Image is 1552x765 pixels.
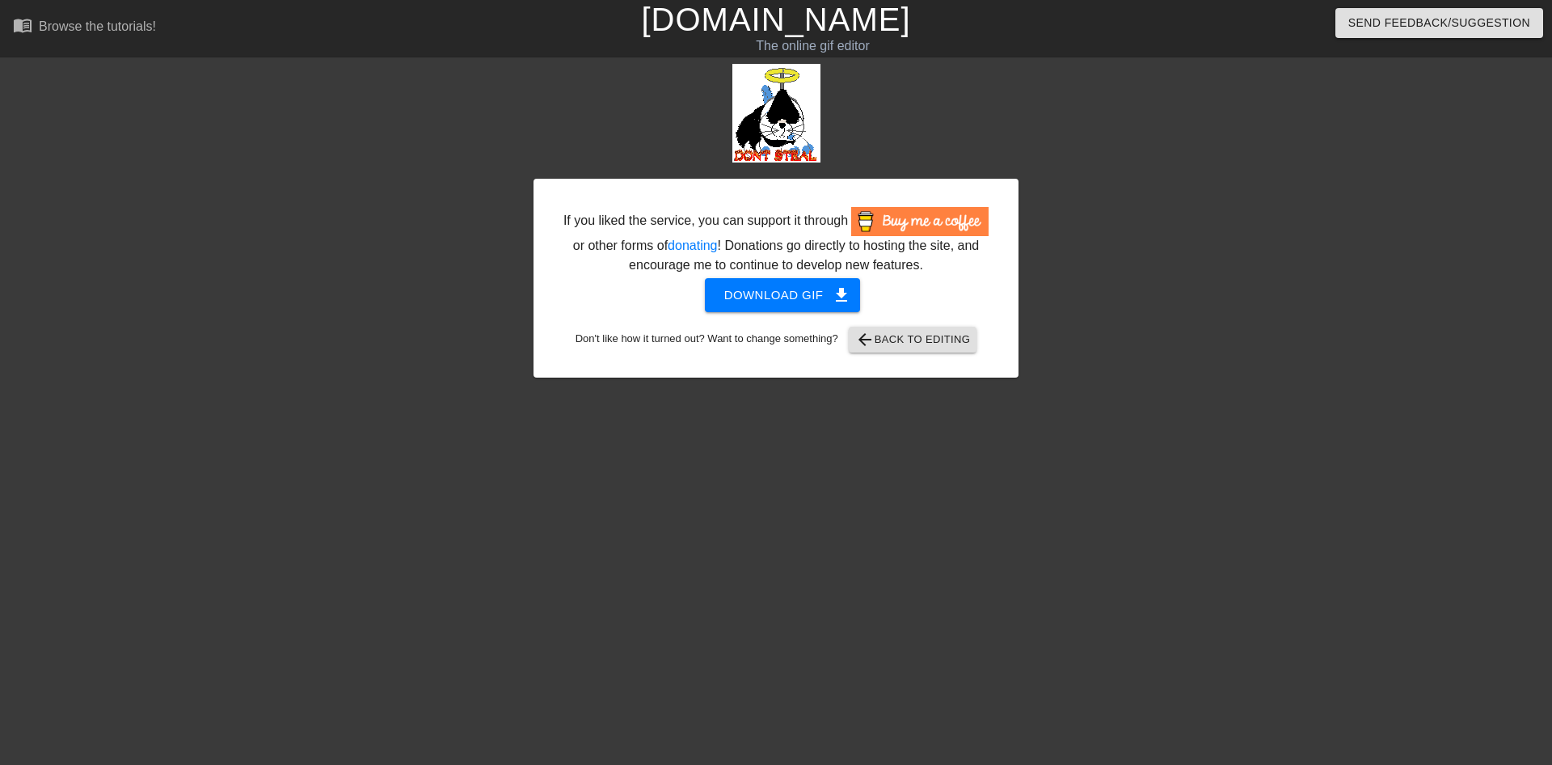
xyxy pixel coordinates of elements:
[855,330,875,349] span: arrow_back
[13,15,32,35] span: menu_book
[732,64,820,163] img: p4jbo8Fr.gif
[855,330,971,349] span: Back to Editing
[641,2,910,37] a: [DOMAIN_NAME]
[705,278,861,312] button: Download gif
[13,15,156,40] a: Browse the tutorials!
[832,285,851,305] span: get_app
[692,287,861,301] a: Download gif
[39,19,156,33] div: Browse the tutorials!
[849,327,977,353] button: Back to Editing
[562,207,990,275] div: If you liked the service, you can support it through or other forms of ! Donations go directly to...
[559,327,993,353] div: Don't like how it turned out? Want to change something?
[668,239,717,252] a: donating
[525,36,1100,56] div: The online gif editor
[1348,13,1530,33] span: Send Feedback/Suggestion
[1335,8,1543,38] button: Send Feedback/Suggestion
[851,207,989,236] img: Buy Me A Coffee
[724,285,841,306] span: Download gif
